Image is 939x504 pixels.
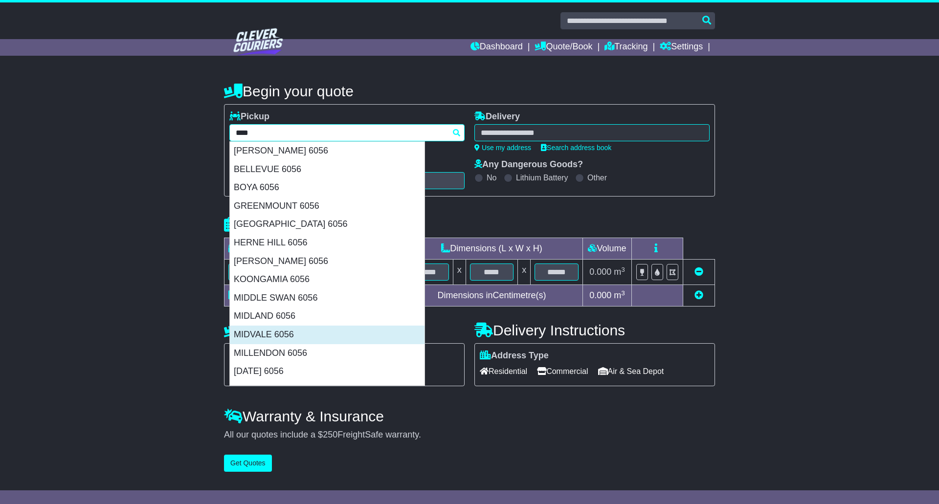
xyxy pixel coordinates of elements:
[614,290,625,300] span: m
[480,364,527,379] span: Residential
[621,289,625,297] sup: 3
[516,173,568,182] label: Lithium Battery
[474,111,520,122] label: Delivery
[614,267,625,277] span: m
[487,173,496,182] label: No
[323,430,337,439] span: 250
[535,39,592,56] a: Quote/Book
[224,285,306,307] td: Total
[660,39,703,56] a: Settings
[604,39,648,56] a: Tracking
[694,267,703,277] a: Remove this item
[694,290,703,300] a: Add new item
[230,307,425,326] div: MIDLAND 6056
[224,238,306,260] td: Type
[230,142,425,160] div: [PERSON_NAME] 6056
[224,83,715,99] h4: Begin your quote
[541,144,611,152] a: Search address book
[589,267,611,277] span: 0.000
[230,160,425,179] div: BELLEVUE 6056
[230,381,425,399] div: [PERSON_NAME] 6056
[230,362,425,381] div: [DATE] 6056
[518,260,531,285] td: x
[230,215,425,234] div: [GEOGRAPHIC_DATA] 6056
[598,364,664,379] span: Air & Sea Depot
[230,326,425,344] div: MIDVALE 6056
[230,344,425,363] div: MILLENDON 6056
[453,260,466,285] td: x
[230,234,425,252] div: HERNE HILL 6056
[587,173,607,182] label: Other
[582,238,631,260] td: Volume
[230,197,425,216] div: GREENMOUNT 6056
[230,252,425,271] div: [PERSON_NAME] 6056
[401,238,582,260] td: Dimensions (L x W x H)
[589,290,611,300] span: 0.000
[537,364,588,379] span: Commercial
[230,178,425,197] div: BOYA 6056
[229,124,465,141] typeahead: Please provide city
[480,351,549,361] label: Address Type
[224,408,715,424] h4: Warranty & Insurance
[474,159,583,170] label: Any Dangerous Goods?
[401,285,582,307] td: Dimensions in Centimetre(s)
[621,266,625,273] sup: 3
[229,111,269,122] label: Pickup
[224,455,272,472] button: Get Quotes
[224,217,347,233] h4: Package details |
[230,270,425,289] div: KOONGAMIA 6056
[230,289,425,307] div: MIDDLE SWAN 6056
[474,144,531,152] a: Use my address
[470,39,523,56] a: Dashboard
[224,430,715,440] div: All our quotes include a $ FreightSafe warranty.
[474,322,715,338] h4: Delivery Instructions
[224,322,465,338] h4: Pickup Instructions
